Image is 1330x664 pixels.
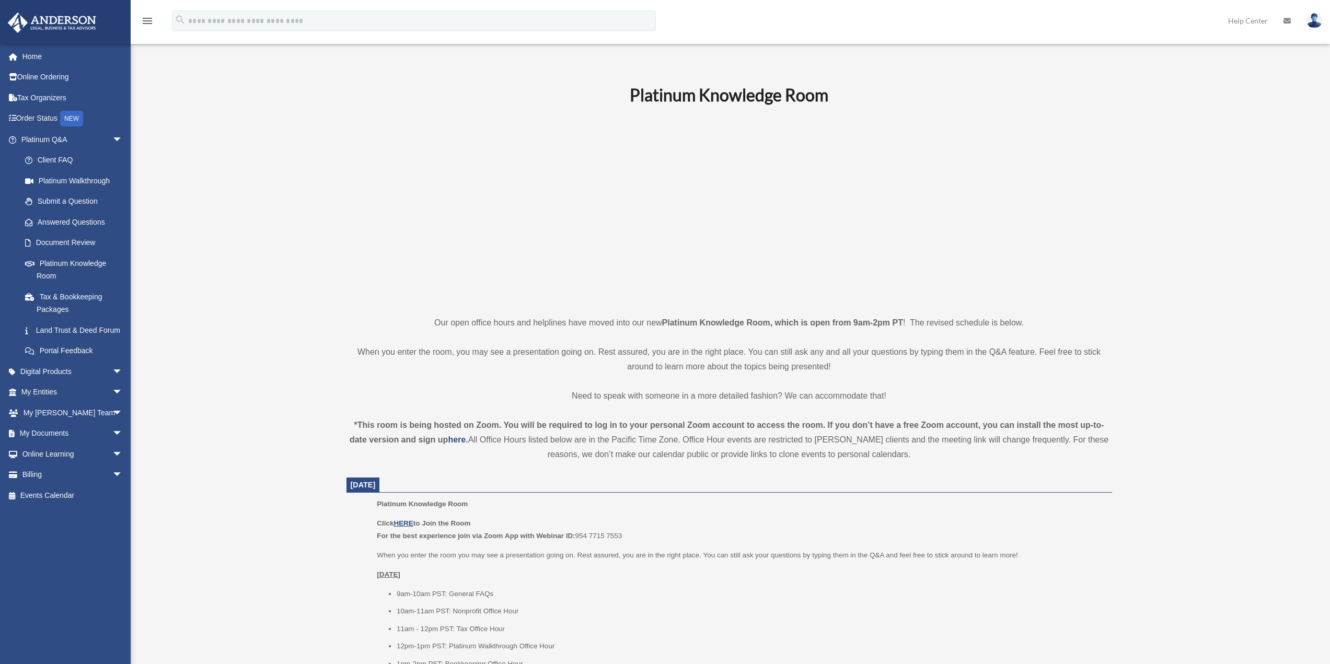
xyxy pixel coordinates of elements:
span: [DATE] [351,481,376,489]
span: arrow_drop_down [112,361,133,382]
span: arrow_drop_down [112,464,133,486]
div: NEW [60,111,83,126]
a: Portal Feedback [15,341,138,362]
a: Client FAQ [15,150,138,171]
a: here [448,435,466,444]
a: Tax & Bookkeeping Packages [15,286,138,320]
span: Platinum Knowledge Room [377,500,468,508]
a: Platinum Walkthrough [15,170,138,191]
a: Submit a Question [15,191,138,212]
a: Platinum Q&Aarrow_drop_down [7,129,138,150]
strong: . [466,435,468,444]
li: 10am-11am PST: Nonprofit Office Hour [397,605,1105,618]
a: Tax Organizers [7,87,138,108]
span: arrow_drop_down [112,129,133,150]
p: 954 7715 7553 [377,517,1104,542]
img: Anderson Advisors Platinum Portal [5,13,99,33]
p: Need to speak with someone in a more detailed fashion? We can accommodate that! [346,389,1112,403]
a: My Documentsarrow_drop_down [7,423,138,444]
a: Platinum Knowledge Room [15,253,133,286]
span: arrow_drop_down [112,423,133,445]
a: Online Ordering [7,67,138,88]
span: arrow_drop_down [112,402,133,424]
a: Order StatusNEW [7,108,138,130]
div: All Office Hours listed below are in the Pacific Time Zone. Office Hour events are restricted to ... [346,418,1112,462]
strong: Platinum Knowledge Room, which is open from 9am-2pm PT [662,318,903,327]
i: search [175,14,186,26]
p: Our open office hours and helplines have moved into our new ! The revised schedule is below. [346,316,1112,330]
a: Online Learningarrow_drop_down [7,444,138,464]
b: For the best experience join via Zoom App with Webinar ID: [377,532,575,540]
a: Billingarrow_drop_down [7,464,138,485]
a: Answered Questions [15,212,138,232]
a: Document Review [15,232,138,253]
a: My [PERSON_NAME] Teamarrow_drop_down [7,402,138,423]
span: arrow_drop_down [112,382,133,403]
a: menu [141,18,154,27]
li: 11am - 12pm PST: Tax Office Hour [397,623,1105,635]
a: Digital Productsarrow_drop_down [7,361,138,382]
p: When you enter the room, you may see a presentation going on. Rest assured, you are in the right ... [346,345,1112,374]
a: HERE [394,519,413,527]
b: Platinum Knowledge Room [630,85,828,105]
i: menu [141,15,154,27]
a: Land Trust & Deed Forum [15,320,138,341]
u: [DATE] [377,570,400,578]
b: Click to Join the Room [377,519,470,527]
li: 9am-10am PST: General FAQs [397,588,1105,600]
a: Events Calendar [7,485,138,506]
strong: *This room is being hosted on Zoom. You will be required to log in to your personal Zoom account ... [350,421,1104,444]
a: Home [7,46,138,67]
span: arrow_drop_down [112,444,133,465]
img: User Pic [1306,13,1322,28]
a: My Entitiesarrow_drop_down [7,382,138,403]
p: When you enter the room you may see a presentation going on. Rest assured, you are in the right p... [377,549,1104,562]
iframe: 231110_Toby_KnowledgeRoom [572,120,886,296]
li: 12pm-1pm PST: Platinum Walkthrough Office Hour [397,640,1105,653]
